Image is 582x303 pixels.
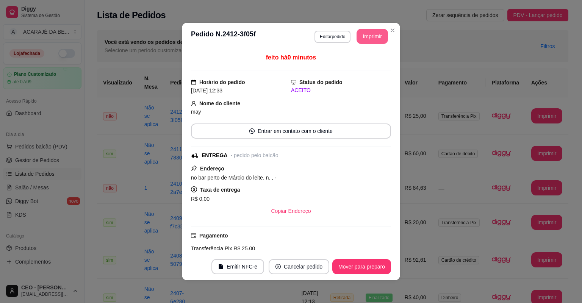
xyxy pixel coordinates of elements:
button: Copiar Endereço [265,203,317,219]
span: may [191,109,201,115]
button: Imprimir [357,29,388,44]
span: whats-app [249,128,255,134]
strong: Endereço [200,166,224,172]
button: Editarpedido [314,31,350,43]
strong: Nome do cliente [199,100,240,106]
button: close-circleCancelar pedido [269,259,329,274]
span: no bar perto de Márcio do leite, n. , - [191,175,277,181]
div: ENTREGA [202,151,227,159]
button: Mover para preparo [332,259,391,274]
span: R$ 25,00 [232,245,255,251]
button: Close [386,24,399,36]
span: [DATE] 12:33 [191,87,222,94]
div: - pedido pelo balcão [230,151,278,159]
strong: Pagamento [199,233,228,239]
strong: Horário do pedido [199,79,245,85]
span: R$ 0,00 [191,196,210,202]
span: credit-card [191,233,196,238]
div: ACEITO [291,86,391,94]
span: close-circle [275,264,281,269]
span: Transferência Pix [191,245,232,251]
button: fileEmitir NFC-e [211,259,264,274]
strong: Taxa de entrega [200,187,240,193]
strong: Status do pedido [299,79,343,85]
span: desktop [291,80,296,85]
span: feito há 0 minutos [266,54,316,61]
span: dollar [191,186,197,192]
h3: Pedido N. 2412-3f05f [191,29,256,44]
span: file [218,264,224,269]
span: user [191,101,196,106]
span: pushpin [191,165,197,171]
button: whats-appEntrar em contato com o cliente [191,123,391,139]
span: calendar [191,80,196,85]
